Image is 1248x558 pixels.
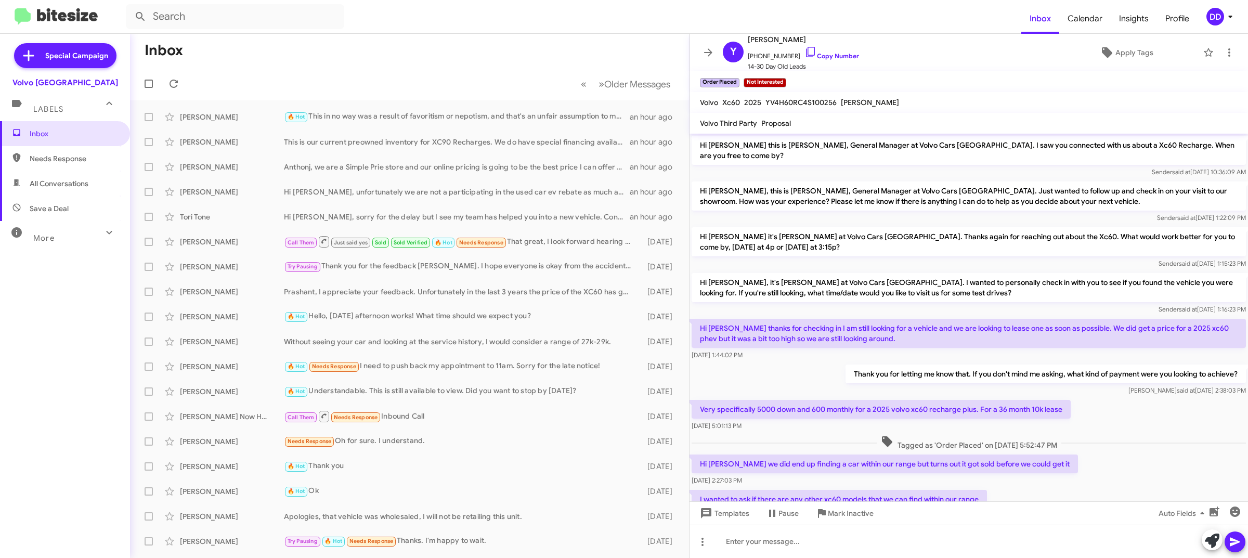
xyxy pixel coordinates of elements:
span: Needs Response [30,153,118,164]
span: Needs Response [312,363,356,370]
span: « [581,77,587,90]
span: [DATE] 1:44:02 PM [692,351,743,359]
h1: Inbox [145,42,183,59]
span: Sender [DATE] 1:16:23 PM [1159,305,1246,313]
span: Needs Response [288,438,332,445]
button: DD [1198,8,1237,25]
button: Previous [575,73,593,95]
span: Auto Fields [1159,504,1208,523]
div: [DATE] [638,312,681,322]
a: Profile [1157,4,1198,34]
span: 2025 [744,98,761,107]
div: Apologies, that vehicle was wholesaled, I will not be retailing this unit. [284,511,638,522]
div: [DATE] [638,361,681,372]
div: [PERSON_NAME] [180,112,284,122]
div: This is our current preowned inventory for XC90 Recharges. We do have special financing available... [284,137,630,147]
div: [PERSON_NAME] [180,162,284,172]
div: [PERSON_NAME] [180,312,284,322]
a: Special Campaign [14,43,116,68]
div: Hi [PERSON_NAME], unfortunately we are not a participating in the used car ev rebate as much as w... [284,187,630,197]
span: Volvo [700,98,718,107]
div: Without seeing your car and looking at the service history, I would consider a range of 27k-29k. [284,336,638,347]
span: said at [1179,259,1197,267]
div: Ok [284,485,638,497]
span: 🔥 Hot [288,488,305,495]
a: Insights [1111,4,1157,34]
span: Proposal [761,119,791,128]
div: Tori Tone [180,212,284,222]
span: Sold Verified [394,239,428,246]
span: Needs Response [459,239,503,246]
nav: Page navigation example [575,73,677,95]
div: an hour ago [630,187,681,197]
span: YV4H60RC4S100256 [765,98,837,107]
small: Order Placed [700,78,739,87]
span: All Conversations [30,178,88,189]
p: Very specifically 5000 down and 600 monthly for a 2025 volvo xc60 recharge plus. For a 36 month 1... [692,400,1071,419]
div: [DATE] [638,262,681,272]
span: 🔥 Hot [324,538,342,544]
span: [PHONE_NUMBER] [748,46,859,61]
div: DD [1206,8,1224,25]
span: Sold [375,239,387,246]
span: Needs Response [334,414,378,421]
span: Special Campaign [45,50,108,61]
div: [PERSON_NAME] [180,287,284,297]
span: [DATE] 2:27:03 PM [692,476,742,484]
p: I wanted to ask if there are any other xc60 models that we can find within our range [692,490,987,509]
span: Inbox [30,128,118,139]
div: Understandable. This is still available to view. Did you want to stop by [DATE]? [284,385,638,397]
div: [PERSON_NAME] [180,536,284,547]
div: [DATE] [638,436,681,447]
div: [DATE] [638,287,681,297]
span: Templates [698,504,749,523]
div: an hour ago [630,112,681,122]
div: an hour ago [630,137,681,147]
div: Hello, [DATE] afternoon works! What time should we expect you? [284,310,638,322]
div: [PERSON_NAME] [180,262,284,272]
small: Not Interested [744,78,786,87]
span: Y [730,44,737,60]
p: Thank you for letting me know that. If you don't mind me asking, what kind of payment were you lo... [846,365,1246,383]
div: Thank you for the feedback [PERSON_NAME]. I hope everyone is okay from the accident! I know from ... [284,261,638,272]
span: 🔥 Hot [288,388,305,395]
span: 14-30 Day Old Leads [748,61,859,72]
p: Hi [PERSON_NAME], it's [PERSON_NAME] at Volvo Cars [GEOGRAPHIC_DATA]. I wanted to personally chec... [692,273,1246,302]
span: 🔥 Hot [288,313,305,320]
div: Inbound Call [284,410,638,423]
span: said at [1172,168,1190,176]
div: [DATE] [638,461,681,472]
span: [PERSON_NAME] [DATE] 2:38:03 PM [1128,386,1246,394]
span: Apply Tags [1115,43,1153,62]
span: Tagged as 'Order Placed' on [DATE] 5:52:47 PM [877,435,1061,450]
span: said at [1177,386,1195,394]
a: Inbox [1021,4,1059,34]
span: Older Messages [604,79,670,90]
span: Sender [DATE] 1:22:09 PM [1157,214,1246,222]
div: [DATE] [638,237,681,247]
div: Thanks. I'm happy to wait. [284,535,638,547]
span: 🔥 Hot [435,239,452,246]
div: Prashant, I appreciate your feedback. Unfortunately in the last 3 years the price of the XC60 has... [284,287,638,297]
span: Mark Inactive [828,504,874,523]
div: [PERSON_NAME] [180,237,284,247]
span: [PERSON_NAME] [748,33,859,46]
div: [PERSON_NAME] [180,486,284,497]
div: an hour ago [630,162,681,172]
div: [PERSON_NAME] [180,511,284,522]
span: Call Them [288,239,315,246]
span: More [33,233,55,243]
div: an hour ago [630,212,681,222]
span: Save a Deal [30,203,69,214]
span: Volvo Third Party [700,119,757,128]
button: Next [592,73,677,95]
span: Xc60 [722,98,740,107]
span: [PERSON_NAME] [841,98,899,107]
a: Calendar [1059,4,1111,34]
span: » [599,77,604,90]
span: 🔥 Hot [288,463,305,470]
div: [PERSON_NAME] [180,336,284,347]
div: [DATE] [638,511,681,522]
